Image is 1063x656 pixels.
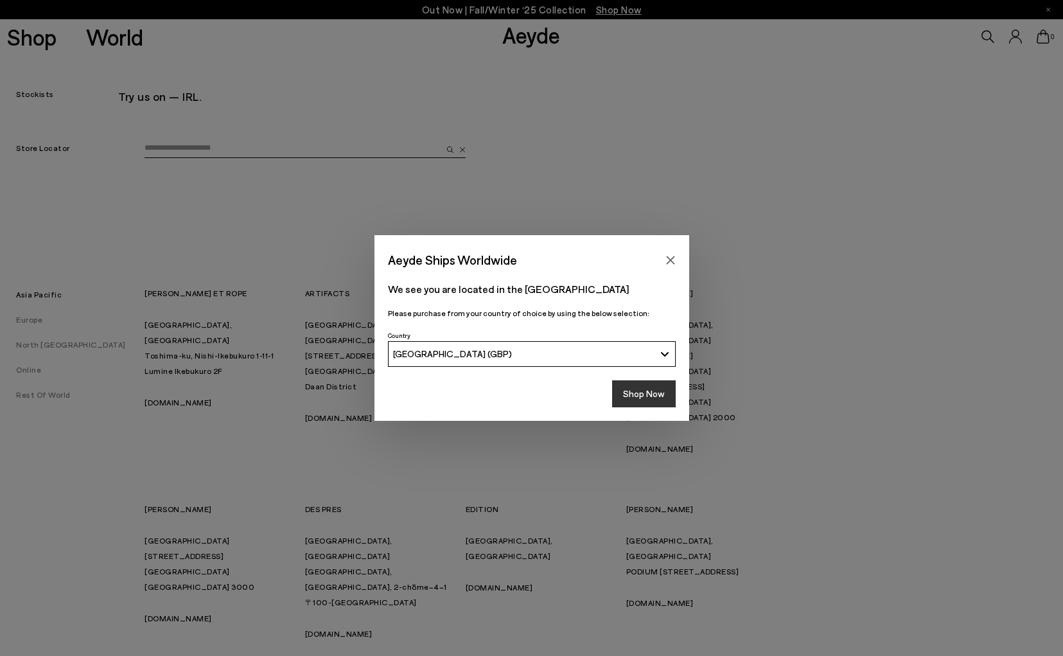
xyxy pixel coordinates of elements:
span: [GEOGRAPHIC_DATA] (GBP) [393,348,512,359]
span: Aeyde Ships Worldwide [388,249,517,271]
p: Please purchase from your country of choice by using the below selection: [388,307,676,319]
p: We see you are located in the [GEOGRAPHIC_DATA] [388,281,676,297]
button: Shop Now [612,380,676,407]
button: Close [661,251,680,270]
span: Country [388,332,410,339]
